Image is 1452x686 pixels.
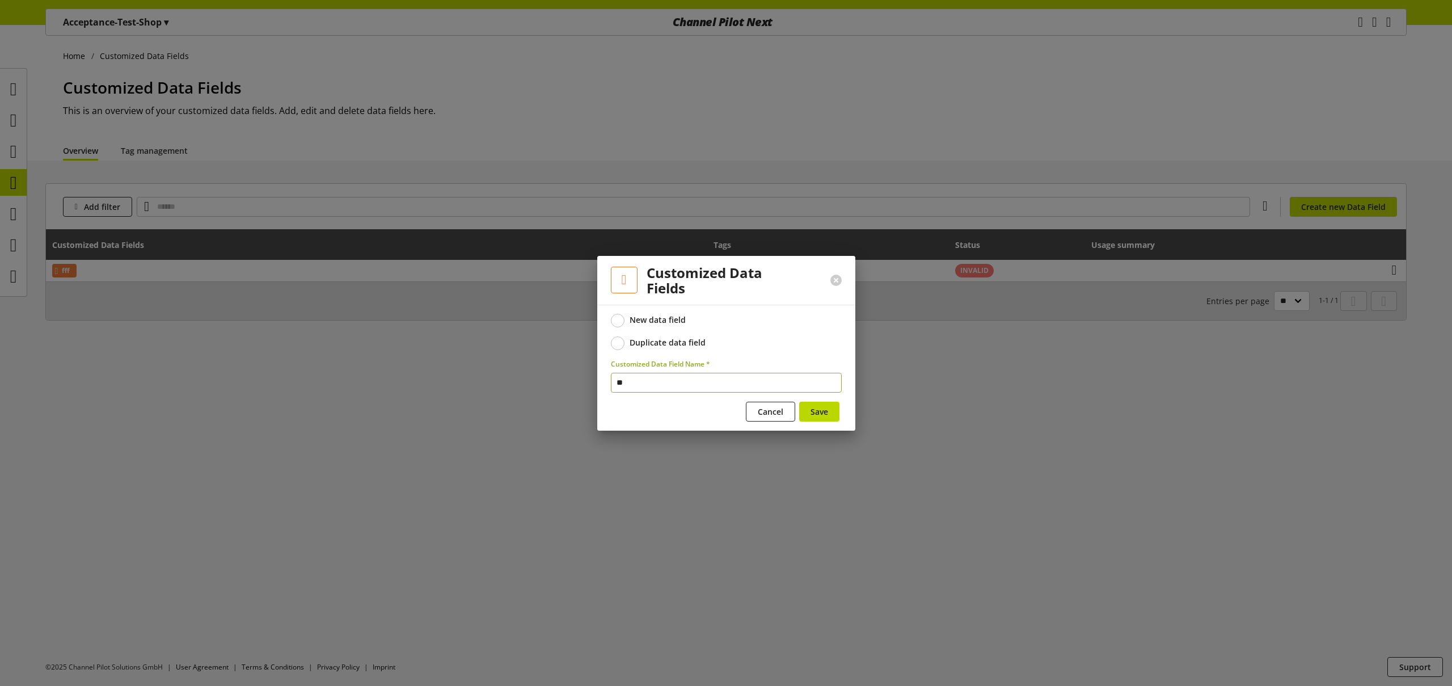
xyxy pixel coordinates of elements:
[630,338,706,348] div: Duplicate data field
[799,402,839,422] button: Save
[611,359,710,369] span: Customized Data Field Name *
[746,402,795,422] button: Cancel
[811,406,828,418] span: Save
[758,406,783,418] span: Cancel
[647,265,803,296] h2: Customized Data Fields
[630,315,686,325] div: New data field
